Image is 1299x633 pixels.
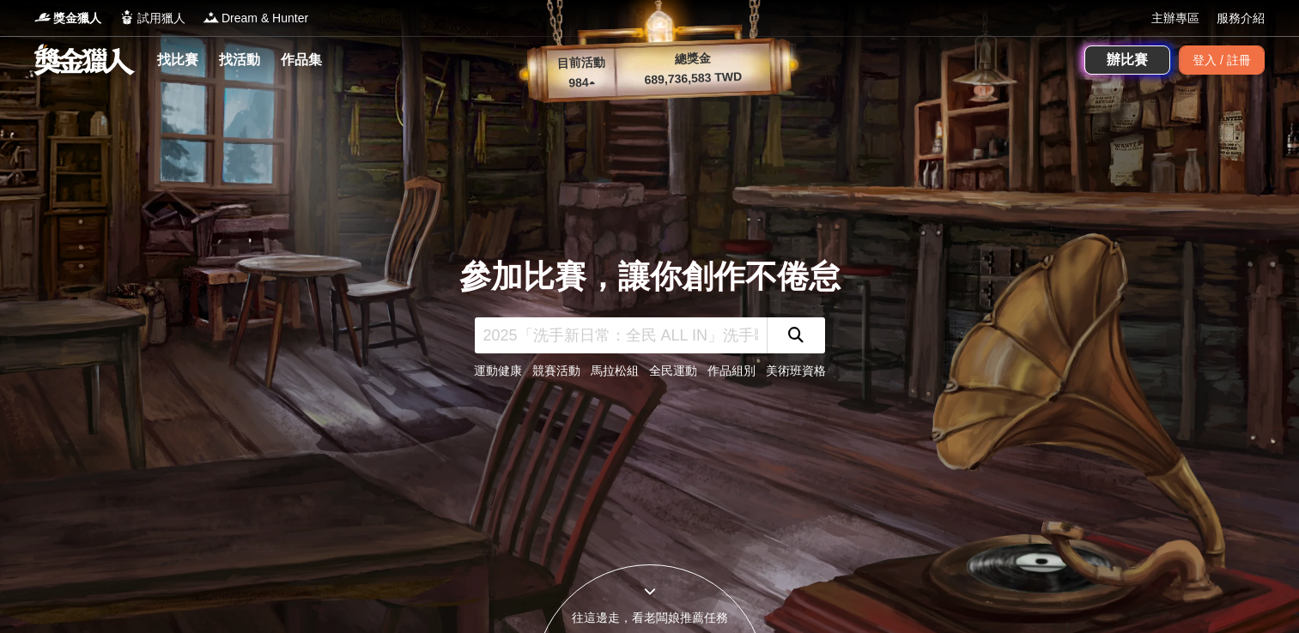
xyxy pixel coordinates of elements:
p: 目前活動 [546,53,616,74]
a: 全民運動 [649,364,697,377]
p: 689,736,583 TWD [616,67,771,90]
div: 登入 / 註冊 [1179,45,1265,75]
img: Logo [203,9,220,26]
a: 作品組別 [707,364,756,377]
img: Logo [118,9,136,26]
span: Dream & Hunter [222,9,308,27]
span: 獎金獵人 [53,9,101,27]
p: 總獎金 [615,47,770,70]
a: LogoDream & Hunter [203,9,308,27]
a: 競賽活動 [532,364,580,377]
img: Logo [34,9,52,26]
a: 辦比賽 [1084,45,1170,75]
a: 主辦專區 [1151,9,1199,27]
a: Logo獎金獵人 [34,9,101,27]
a: 找活動 [212,48,267,72]
a: 馬拉松組 [591,364,639,377]
a: 找比賽 [150,48,205,72]
span: 試用獵人 [137,9,185,27]
a: Logo試用獵人 [118,9,185,27]
div: 往這邊走，看老闆娘推薦任務 [535,609,765,627]
a: 服務介紹 [1217,9,1265,27]
a: 美術班資格 [766,364,826,377]
a: 作品集 [274,48,329,72]
p: 984 ▴ [547,73,616,93]
div: 參加比賽，讓你創作不倦怠 [459,253,841,301]
a: 運動健康 [474,364,522,377]
input: 2025「洗手新日常：全民 ALL IN」洗手歌全台徵選 [475,317,767,353]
